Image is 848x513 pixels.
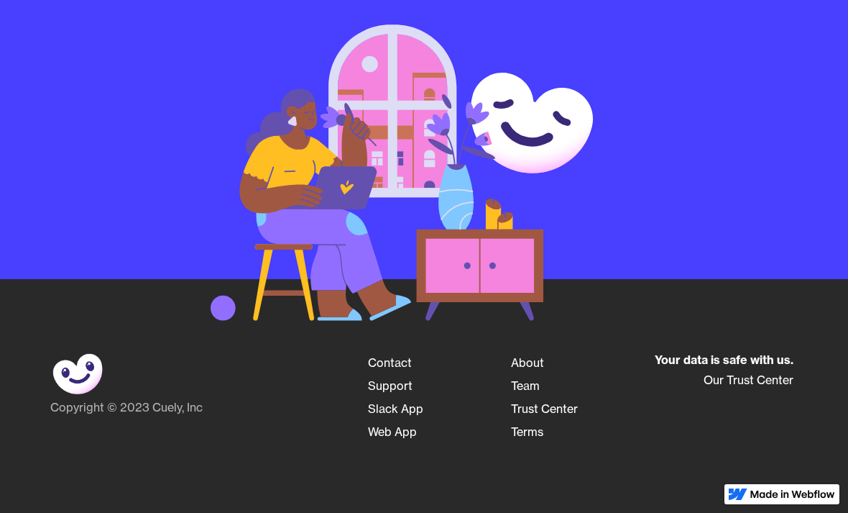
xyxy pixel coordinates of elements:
div: Copyright © 2023 Cuely, Inc [50,400,354,414]
a: Trust Center [511,397,578,420]
img: Made in Webflow [750,490,835,499]
a: Slack App [368,397,423,420]
a: Your data is safe with us.Our Trust Center [655,351,793,391]
a: Terms [511,420,543,443]
a: Team [511,374,540,397]
a: Web App [368,420,417,443]
div: Our Trust Center [655,368,793,391]
div: Your data is safe with us. [655,351,793,368]
a: About [511,351,544,374]
a: Support [368,374,413,397]
a: Contact [368,351,412,374]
